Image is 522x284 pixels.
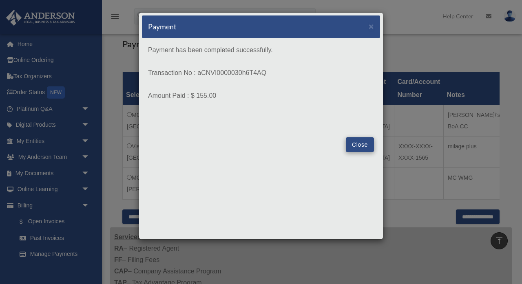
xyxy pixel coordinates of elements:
h5: Payment [148,22,177,32]
p: Payment has been completed successfully. [148,44,374,56]
p: Amount Paid : $ 155.00 [148,90,374,101]
p: Transaction No : aCNVI0000030h6T4AQ [148,67,374,79]
span: × [369,22,374,31]
button: Close [346,137,374,152]
button: Close [369,22,374,31]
